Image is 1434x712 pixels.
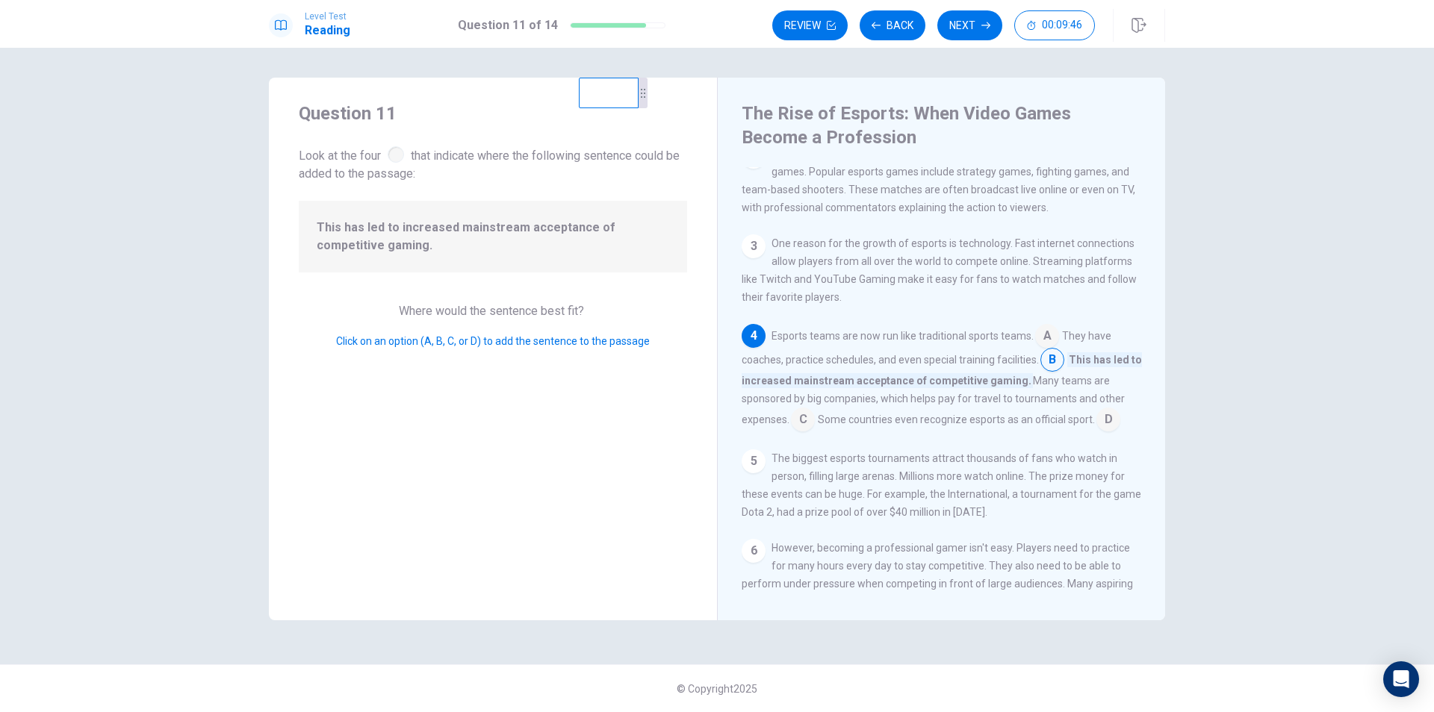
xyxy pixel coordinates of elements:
span: One reason for the growth of esports is technology. Fast internet connections allow players from ... [742,237,1137,303]
span: Where would the sentence best fit? [399,304,587,318]
span: However, becoming a professional gamer isn't easy. Players need to practice for many hours every ... [742,542,1133,625]
h1: Reading [305,22,350,40]
div: 3 [742,234,766,258]
h4: Question 11 [299,102,687,125]
span: Many teams are sponsored by big companies, which helps pay for travel to tournaments and other ex... [742,375,1125,425]
div: 5 [742,449,766,473]
span: 00:09:46 [1042,19,1082,31]
span: The biggest esports tournaments attract thousands of fans who watch in person, filling large aren... [742,452,1141,518]
span: Level Test [305,11,350,22]
h4: The Rise of Esports: When Video Games Become a Profession [742,102,1137,149]
span: Esports teams are now run like traditional sports teams. [772,330,1034,342]
h1: Question 11 of 14 [458,16,558,34]
span: © Copyright 2025 [677,683,757,695]
button: Review [772,10,848,40]
div: Open Intercom Messenger [1383,661,1419,697]
span: Look at the four that indicate where the following sentence could be added to the passage: [299,143,687,183]
span: D [1096,407,1120,431]
span: This has led to increased mainstream acceptance of competitive gaming. [317,219,669,254]
button: 00:09:46 [1014,10,1095,40]
div: 6 [742,539,766,563]
span: Click on an option (A, B, C, or D) to add the sentence to the passage [336,335,650,347]
span: A [1035,324,1059,348]
button: Back [860,10,925,40]
button: Next [937,10,1002,40]
span: Some countries even recognize esports as an official sport. [818,413,1095,425]
div: 4 [742,324,766,348]
span: B [1040,348,1064,372]
span: C [791,407,815,431]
